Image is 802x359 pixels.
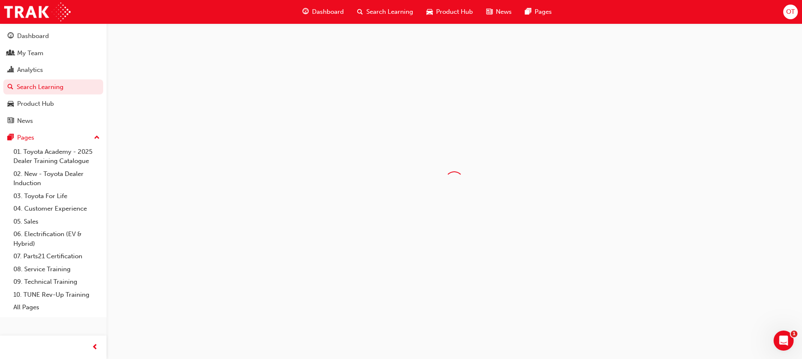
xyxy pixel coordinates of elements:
[786,7,795,17] span: OT
[3,28,103,44] a: Dashboard
[8,117,14,125] span: news-icon
[296,3,350,20] a: guage-iconDashboard
[3,113,103,129] a: News
[350,3,420,20] a: search-iconSearch Learning
[8,134,14,142] span: pages-icon
[8,84,13,91] span: search-icon
[10,228,103,250] a: 06. Electrification (EV & Hybrid)
[426,7,433,17] span: car-icon
[8,100,14,108] span: car-icon
[357,7,363,17] span: search-icon
[436,7,473,17] span: Product Hub
[3,27,103,130] button: DashboardMy TeamAnalyticsSearch LearningProduct HubNews
[535,7,552,17] span: Pages
[10,145,103,168] a: 01. Toyota Academy - 2025 Dealer Training Catalogue
[10,215,103,228] a: 05. Sales
[4,3,71,21] img: Trak
[480,3,518,20] a: news-iconNews
[10,190,103,203] a: 03. Toyota For Life
[783,5,798,19] button: OT
[496,7,512,17] span: News
[518,3,558,20] a: pages-iconPages
[10,288,103,301] a: 10. TUNE Rev-Up Training
[10,301,103,314] a: All Pages
[10,263,103,276] a: 08. Service Training
[312,7,344,17] span: Dashboard
[486,7,492,17] span: news-icon
[17,65,43,75] div: Analytics
[17,99,54,109] div: Product Hub
[3,130,103,145] button: Pages
[3,96,103,112] a: Product Hub
[791,331,797,337] span: 1
[94,132,100,143] span: up-icon
[366,7,413,17] span: Search Learning
[3,62,103,78] a: Analytics
[420,3,480,20] a: car-iconProduct Hub
[302,7,309,17] span: guage-icon
[8,50,14,57] span: people-icon
[10,202,103,215] a: 04. Customer Experience
[8,66,14,74] span: chart-icon
[10,168,103,190] a: 02. New - Toyota Dealer Induction
[525,7,531,17] span: pages-icon
[10,275,103,288] a: 09. Technical Training
[17,116,33,126] div: News
[92,342,98,353] span: prev-icon
[17,133,34,143] div: Pages
[17,31,49,41] div: Dashboard
[17,48,43,58] div: My Team
[3,79,103,95] a: Search Learning
[8,33,14,40] span: guage-icon
[3,46,103,61] a: My Team
[10,250,103,263] a: 07. Parts21 Certification
[774,331,794,351] iframe: Intercom live chat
